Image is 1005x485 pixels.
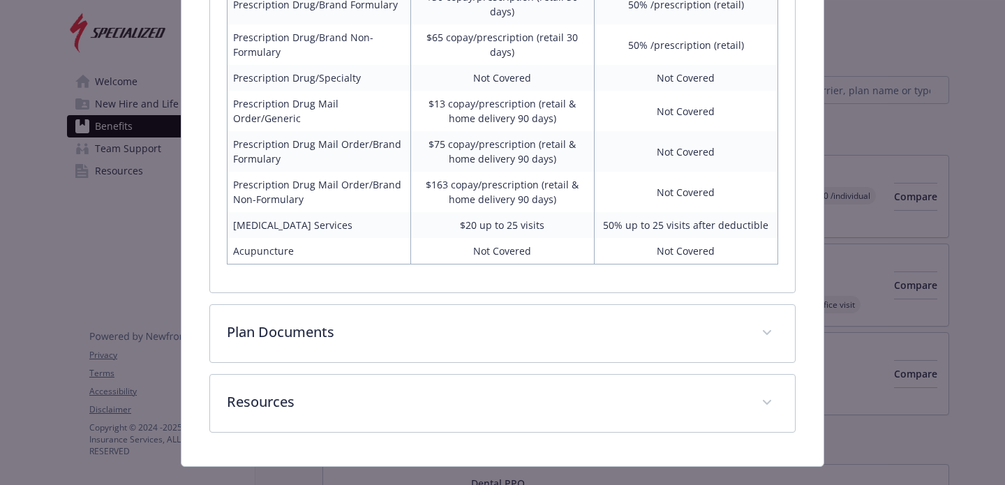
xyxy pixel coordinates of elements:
[594,131,777,172] td: Not Covered
[411,212,595,238] td: $20 up to 25 visits
[411,24,595,65] td: $65 copay/prescription (retail 30 days)
[411,172,595,212] td: $163 copay/prescription (retail & home delivery 90 days)
[594,24,777,65] td: 50% /prescription (retail)
[228,65,411,91] td: Prescription Drug/Specialty
[411,91,595,131] td: $13 copay/prescription (retail & home delivery 90 days)
[594,172,777,212] td: Not Covered
[210,305,795,362] div: Plan Documents
[594,238,777,264] td: Not Covered
[228,238,411,264] td: Acupuncture
[411,131,595,172] td: $75 copay/prescription (retail & home delivery 90 days)
[227,322,745,343] p: Plan Documents
[228,131,411,172] td: Prescription Drug Mail Order/Brand Formulary
[210,375,795,432] div: Resources
[228,24,411,65] td: Prescription Drug/Brand Non-Formulary
[411,65,595,91] td: Not Covered
[594,65,777,91] td: Not Covered
[594,91,777,131] td: Not Covered
[228,91,411,131] td: Prescription Drug Mail Order/Generic
[411,238,595,264] td: Not Covered
[228,212,411,238] td: [MEDICAL_DATA] Services
[228,172,411,212] td: Prescription Drug Mail Order/Brand Non-Formulary
[227,391,745,412] p: Resources
[594,212,777,238] td: 50% up to 25 visits after deductible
